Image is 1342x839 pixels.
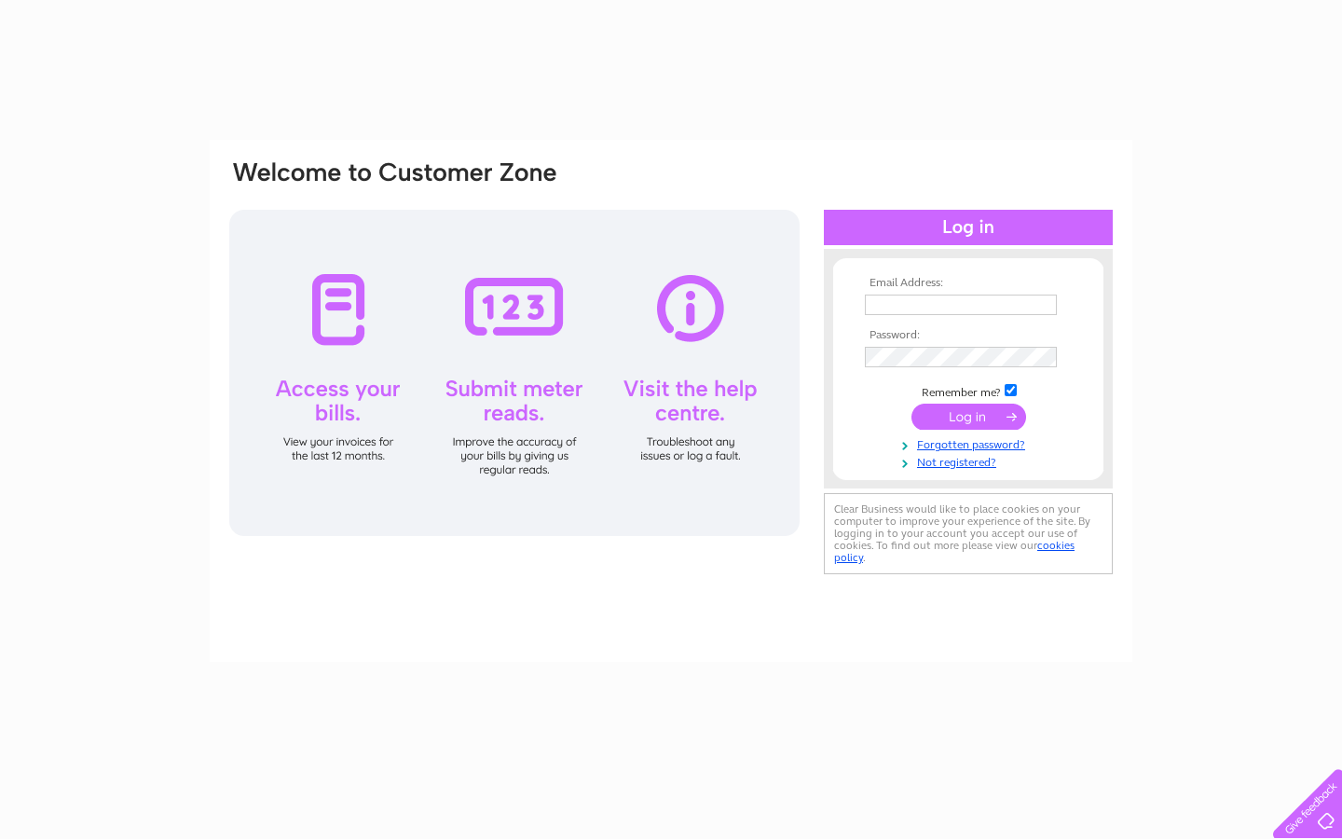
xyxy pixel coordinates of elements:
[865,434,1076,452] a: Forgotten password?
[834,539,1075,564] a: cookies policy
[860,381,1076,400] td: Remember me?
[860,277,1076,290] th: Email Address:
[824,493,1113,574] div: Clear Business would like to place cookies on your computer to improve your experience of the sit...
[911,404,1026,430] input: Submit
[860,329,1076,342] th: Password:
[865,452,1076,470] a: Not registered?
